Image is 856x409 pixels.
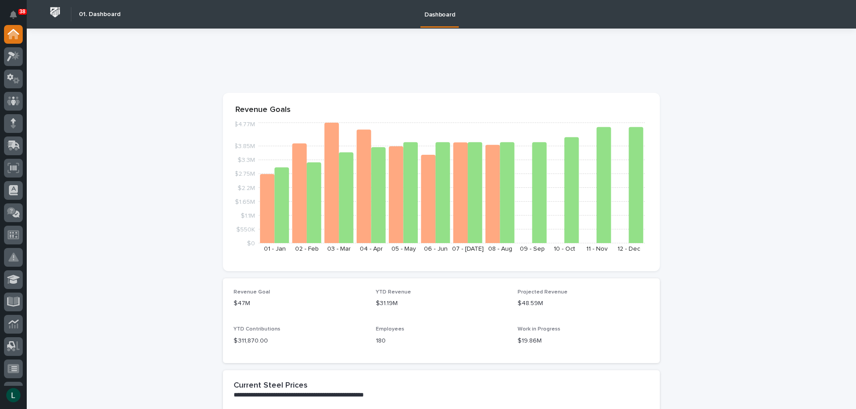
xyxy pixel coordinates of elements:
div: Notifications38 [11,11,23,25]
text: 08 - Aug [488,246,512,252]
tspan: $0 [247,240,255,247]
text: 11 - Nov [586,246,608,252]
tspan: $3.3M [238,157,255,163]
tspan: $1.1M [241,212,255,219]
span: Projected Revenue [518,289,568,295]
span: YTD Contributions [234,326,280,332]
text: 05 - May [391,246,416,252]
text: 03 - Mar [327,246,351,252]
tspan: $3.85M [234,143,255,149]
p: $ 311,870.00 [234,336,365,346]
text: 04 - Apr [360,246,383,252]
span: Employees [376,326,404,332]
text: 06 - Jun [424,246,448,252]
tspan: $2.2M [238,185,255,191]
h2: 01. Dashboard [79,11,120,18]
tspan: $550K [236,226,255,232]
p: $47M [234,299,365,308]
text: 12 - Dec [617,246,640,252]
tspan: $2.75M [235,171,255,177]
p: $19.86M [518,336,649,346]
text: 09 - Sep [520,246,545,252]
tspan: $4.77M [234,121,255,128]
text: 10 - Oct [554,246,575,252]
h2: Current Steel Prices [234,381,308,391]
span: Work in Progress [518,326,560,332]
text: 02 - Feb [295,246,319,252]
tspan: $1.65M [235,198,255,205]
p: Revenue Goals [235,105,647,115]
span: YTD Revenue [376,289,411,295]
p: 38 [20,8,25,15]
p: $48.59M [518,299,649,308]
p: $31.19M [376,299,507,308]
button: Notifications [4,5,23,24]
button: users-avatar [4,386,23,405]
img: Workspace Logo [47,4,63,21]
text: 07 - [DATE] [452,246,484,252]
p: 180 [376,336,507,346]
span: Revenue Goal [234,289,270,295]
text: 01 - Jan [264,246,286,252]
